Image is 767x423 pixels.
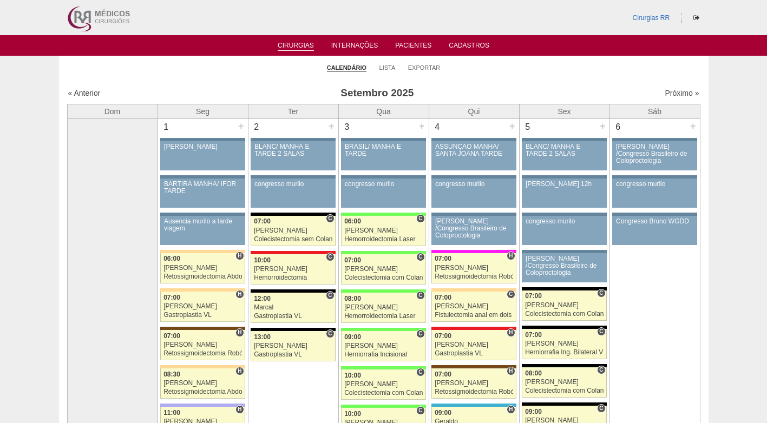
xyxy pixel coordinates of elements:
div: Key: Pro Matre [431,250,516,253]
div: Herniorrafia Ing. Bilateral VL [525,349,604,356]
span: Hospital [507,405,515,414]
div: [PERSON_NAME] [435,341,513,348]
div: Retossigmoidectomia Abdominal VL [163,388,242,395]
div: Key: Aviso [522,213,606,216]
i: Sair [693,15,699,21]
div: Retossigmoidectomia Robótica [435,388,513,395]
a: congresso murilo [431,179,516,208]
div: 5 [520,119,536,135]
div: Key: Aviso [612,175,697,179]
a: Próximo » [665,89,699,97]
div: Hemorroidectomia [254,274,332,281]
div: Retossigmoidectomia Abdominal VL [163,273,242,280]
div: + [327,119,336,133]
span: 07:00 [525,331,542,339]
div: Key: Brasil [341,328,425,331]
span: Consultório [416,368,424,376]
span: 09:00 [525,408,542,415]
div: + [689,119,698,133]
a: BRASIL/ MANHÃ E TARDE [341,141,425,170]
div: [PERSON_NAME] [344,304,423,311]
a: Cirurgias RR [632,14,670,22]
div: Marcal [254,304,332,311]
a: H 06:00 [PERSON_NAME] Retossigmoidectomia Abdominal VL [160,253,245,283]
span: Hospital [235,405,244,414]
a: H 07:00 [PERSON_NAME] Retossigmoidectomia Robótica [431,368,516,399]
span: 07:00 [344,256,361,264]
a: BARTIRA MANHÃ/ IFOR TARDE [160,179,245,208]
div: Key: Neomater [431,404,516,407]
a: Exportar [408,64,441,71]
a: C 07:00 [PERSON_NAME] Fistulectomia anal em dois tempos [431,292,516,322]
div: Congresso Bruno WGDD [616,218,693,225]
a: Cadastros [449,42,489,52]
a: congresso murilo [612,179,697,208]
a: Cirurgias [278,42,314,51]
div: congresso murilo [254,181,332,188]
span: 08:00 [344,295,361,302]
div: [PERSON_NAME] [163,265,242,272]
span: Consultório [597,404,605,413]
div: [PERSON_NAME] [435,380,513,387]
div: [PERSON_NAME] [344,266,423,273]
div: Colecistectomia com Colangiografia VL [525,387,604,394]
div: [PERSON_NAME] [254,342,332,349]
div: Gastroplastia VL [254,313,332,320]
a: Lista [379,64,396,71]
span: Consultório [597,289,605,298]
div: 1 [158,119,175,135]
a: [PERSON_NAME] /Congresso Brasileiro de Coloproctologia [522,253,606,282]
th: Dom [67,104,158,118]
div: [PERSON_NAME] [163,303,242,310]
div: [PERSON_NAME] [344,381,423,388]
div: [PERSON_NAME] [435,303,513,310]
div: Retossigmoidectomia Robótica [163,350,242,357]
div: Key: Aviso [251,175,335,179]
span: 12:00 [254,295,271,302]
div: [PERSON_NAME] [254,266,332,273]
div: 4 [429,119,446,135]
th: Ter [248,104,338,118]
span: 08:30 [163,371,180,378]
a: C 08:00 [PERSON_NAME] Hemorroidectomia Laser [341,293,425,323]
span: 07:00 [163,294,180,301]
div: [PERSON_NAME] [525,340,604,347]
div: + [417,119,427,133]
span: Consultório [416,291,424,300]
a: congresso murilo [341,179,425,208]
div: congresso murilo [435,181,513,188]
div: Key: Aviso [160,213,245,216]
div: Key: Blanc [522,402,606,406]
a: BLANC/ MANHÃ E TARDE 2 SALAS [251,141,335,170]
a: H 07:00 [PERSON_NAME] Retossigmoidectomia Robótica [160,330,245,360]
a: C 10:00 [PERSON_NAME] Colecistectomia com Colangiografia VL [341,369,425,400]
a: C 07:00 [PERSON_NAME] Colecistectomia com Colangiografia VL [522,290,606,321]
span: Hospital [235,367,244,375]
span: 10:00 [344,372,361,379]
div: BARTIRA MANHÃ/ IFOR TARDE [164,181,241,195]
div: BLANC/ MANHÃ E TARDE 2 SALAS [254,143,332,157]
span: 07:00 [163,332,180,340]
div: + [598,119,607,133]
div: BRASIL/ MANHÃ E TARDE [345,143,422,157]
span: 11:00 [163,409,180,417]
span: Consultório [597,327,605,336]
div: [PERSON_NAME] [525,302,604,309]
span: 06:00 [163,255,180,262]
a: Congresso Bruno WGDD [612,216,697,245]
div: Key: Brasil [341,213,425,216]
th: Qui [429,104,519,118]
div: Herniorrafia Incisional [344,351,423,358]
span: 07:00 [435,332,451,340]
a: Calendário [327,64,366,72]
div: Key: Santa Joana [431,365,516,368]
span: 06:00 [344,217,361,225]
span: Consultório [416,214,424,223]
div: Gastroplastia VL [435,350,513,357]
div: Key: Blanc [251,289,335,293]
div: [PERSON_NAME] [163,341,242,348]
div: Key: Aviso [431,213,516,216]
span: Consultório [416,253,424,261]
a: C 09:00 [PERSON_NAME] Herniorrafia Incisional [341,331,425,361]
a: H 07:00 [PERSON_NAME] Retossigmoidectomia Robótica [431,253,516,283]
